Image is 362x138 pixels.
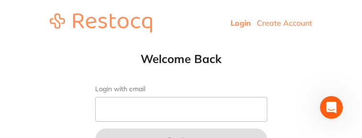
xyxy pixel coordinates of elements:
[257,18,312,28] a: Create Account
[95,85,267,93] label: Login with email
[76,52,286,66] h1: Welcome Back
[230,18,251,28] a: Login
[320,96,343,119] iframe: Intercom live chat
[50,13,152,32] img: restocq_logo.svg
